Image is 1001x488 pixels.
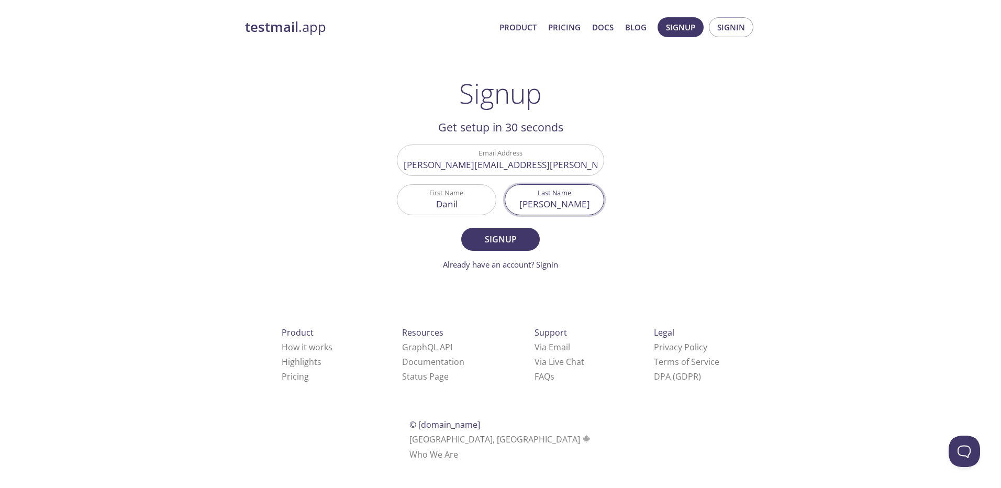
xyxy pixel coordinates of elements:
[402,371,449,382] a: Status Page
[282,356,321,368] a: Highlights
[535,371,554,382] a: FAQ
[709,17,753,37] button: Signin
[654,327,674,338] span: Legal
[443,259,558,270] a: Already have an account? Signin
[592,20,614,34] a: Docs
[402,341,452,353] a: GraphQL API
[282,327,314,338] span: Product
[654,341,707,353] a: Privacy Policy
[397,118,604,136] h2: Get setup in 30 seconds
[402,327,443,338] span: Resources
[461,228,540,251] button: Signup
[409,419,480,430] span: © [DOMAIN_NAME]
[245,18,298,36] strong: testmail
[654,356,719,368] a: Terms of Service
[625,20,647,34] a: Blog
[654,371,701,382] a: DPA (GDPR)
[409,434,592,445] span: [GEOGRAPHIC_DATA], [GEOGRAPHIC_DATA]
[949,436,980,467] iframe: Help Scout Beacon - Open
[499,20,537,34] a: Product
[717,20,745,34] span: Signin
[245,18,491,36] a: testmail.app
[666,20,695,34] span: Signup
[658,17,704,37] button: Signup
[409,449,458,460] a: Who We Are
[535,327,567,338] span: Support
[473,232,528,247] span: Signup
[550,371,554,382] span: s
[548,20,581,34] a: Pricing
[535,356,584,368] a: Via Live Chat
[459,77,542,109] h1: Signup
[282,371,309,382] a: Pricing
[535,341,570,353] a: Via Email
[402,356,464,368] a: Documentation
[282,341,332,353] a: How it works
